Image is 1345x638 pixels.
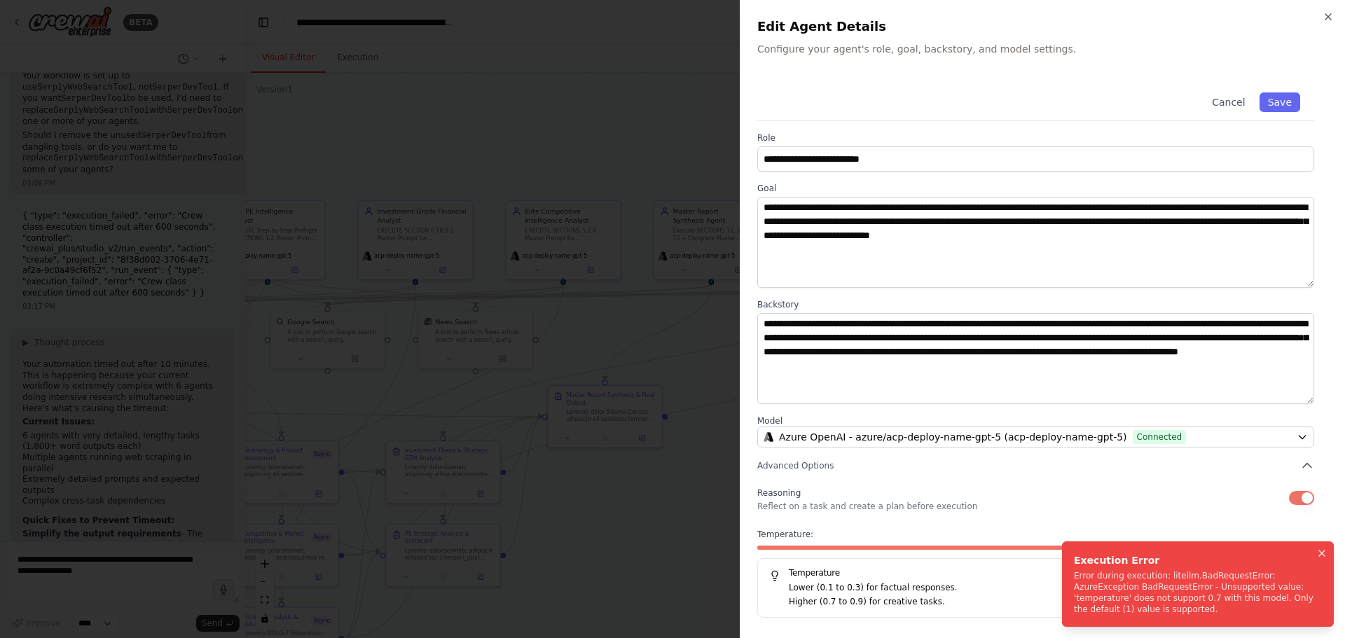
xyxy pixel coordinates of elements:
label: Role [757,132,1314,144]
h2: Edit Agent Details [757,17,1328,36]
h5: Temperature [769,567,1302,578]
span: Advanced Options [757,460,834,471]
div: Execution Error [1074,553,1316,567]
div: Error during execution: litellm.BadRequestError: AzureException BadRequestError - Unsupported val... [1074,570,1316,615]
p: Lower (0.1 to 0.3) for factual responses. [789,581,1302,595]
span: Reasoning [757,488,801,498]
label: Goal [757,183,1314,194]
label: Model [757,415,1314,427]
label: Backstory [757,299,1314,310]
p: Higher (0.7 to 0.9) for creative tasks. [789,595,1302,609]
p: Configure your agent's role, goal, backstory, and model settings. [757,42,1328,56]
button: Save [1260,92,1300,112]
span: Connected [1133,430,1187,444]
span: Azure OpenAI - azure/acp-deploy-name-gpt-5 (acp-deploy-name-gpt-5) [779,430,1127,444]
button: Cancel [1203,92,1253,112]
button: Advanced Options [757,459,1314,473]
button: Azure OpenAI - azure/acp-deploy-name-gpt-5 (acp-deploy-name-gpt-5)Connected [757,427,1314,448]
span: Temperature: [757,529,813,540]
p: Reflect on a task and create a plan before execution [757,501,977,512]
